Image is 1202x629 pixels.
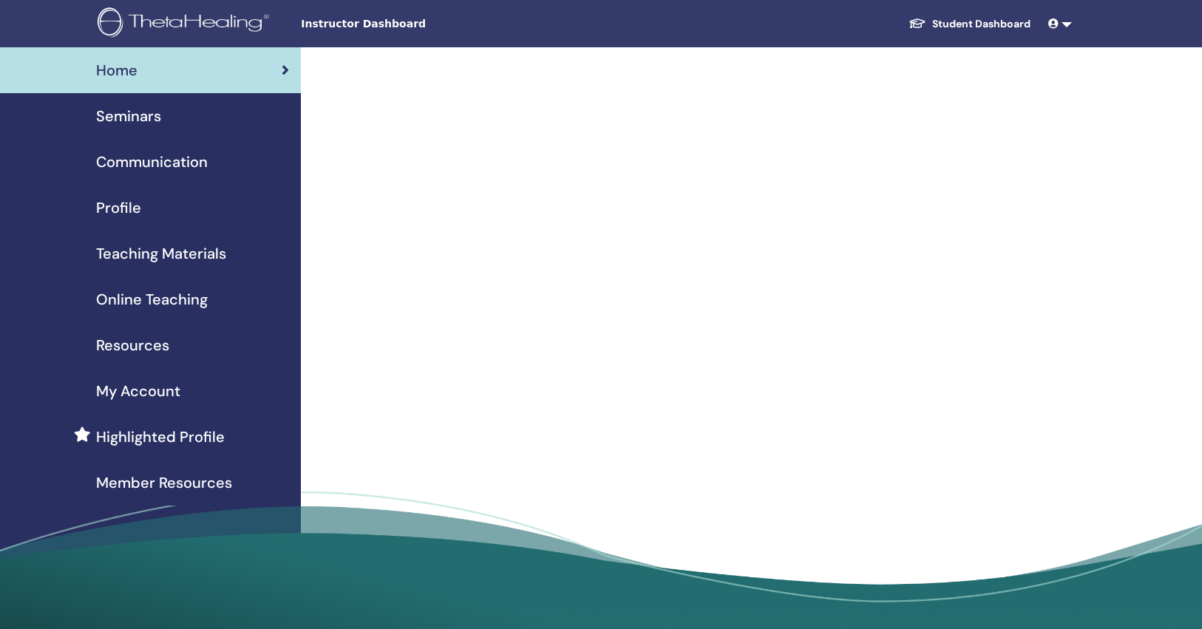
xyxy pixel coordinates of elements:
span: Home [96,59,137,81]
img: logo.png [98,7,274,41]
a: Student Dashboard [897,10,1042,38]
span: Resources [96,334,169,356]
span: Seminars [96,105,161,127]
span: Communication [96,151,208,173]
span: Online Teaching [96,288,208,310]
span: Member Resources [96,472,232,494]
span: My Account [96,380,180,402]
img: graduation-cap-white.svg [909,17,926,30]
span: Instructor Dashboard [301,16,523,32]
span: Teaching Materials [96,242,226,265]
span: Profile [96,197,141,219]
span: Highlighted Profile [96,426,225,448]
